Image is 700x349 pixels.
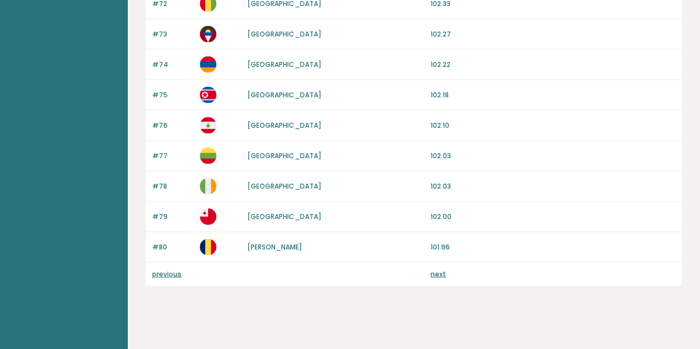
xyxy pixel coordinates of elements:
[152,90,193,100] p: #75
[247,60,321,69] a: [GEOGRAPHIC_DATA]
[152,242,193,252] p: #80
[247,121,321,130] a: [GEOGRAPHIC_DATA]
[200,87,216,103] img: kp.svg
[431,60,675,70] p: 102.22
[152,212,193,222] p: #79
[152,181,193,191] p: #78
[431,90,675,100] p: 102.18
[152,29,193,39] p: #73
[431,181,675,191] p: 102.03
[200,56,216,73] img: am.svg
[152,269,182,279] a: previous
[200,178,216,195] img: ie.svg
[431,242,675,252] p: 101.96
[247,212,321,221] a: [GEOGRAPHIC_DATA]
[200,239,216,256] img: td.svg
[431,151,675,161] p: 102.03
[152,121,193,131] p: #76
[200,148,216,164] img: lt.svg
[200,209,216,225] img: to.svg
[152,60,193,70] p: #74
[247,181,321,191] a: [GEOGRAPHIC_DATA]
[247,90,321,100] a: [GEOGRAPHIC_DATA]
[200,26,216,43] img: ag.svg
[247,242,302,252] a: [PERSON_NAME]
[200,117,216,134] img: lb.svg
[431,29,675,39] p: 102.27
[431,121,675,131] p: 102.10
[431,269,446,279] a: next
[431,212,675,222] p: 102.00
[152,151,193,161] p: #77
[247,29,321,39] a: [GEOGRAPHIC_DATA]
[247,151,321,160] a: [GEOGRAPHIC_DATA]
